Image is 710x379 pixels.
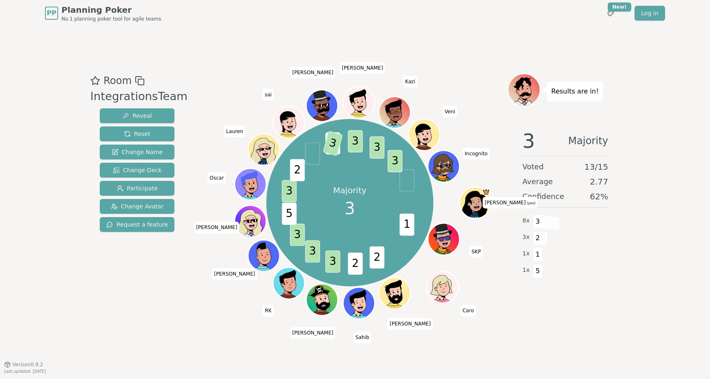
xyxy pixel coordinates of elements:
[290,327,336,339] span: Click to change your name
[100,126,174,141] button: Reset
[482,188,490,196] span: Kate is the host
[590,176,608,187] span: 2.77
[522,131,535,151] span: 3
[340,62,385,74] span: Click to change your name
[290,159,305,182] span: 2
[590,191,608,202] span: 62 %
[345,196,355,221] span: 3
[282,203,297,225] span: 5
[90,88,188,105] div: IntegrationsTeam
[533,215,543,229] span: 3
[522,249,530,258] span: 1 x
[370,246,385,269] span: 2
[333,185,367,196] p: Majority
[533,264,543,278] span: 5
[4,369,46,374] span: Last updated: [DATE]
[522,176,553,187] span: Average
[353,332,371,343] span: Click to change your name
[106,220,168,229] span: Request a feature
[323,131,343,156] span: 3
[212,268,257,280] span: Click to change your name
[100,199,174,214] button: Change Avatar
[584,161,608,173] span: 13 / 15
[348,253,363,275] span: 2
[463,148,490,159] span: Click to change your name
[194,222,240,233] span: Click to change your name
[635,6,665,21] a: Log in
[388,318,433,330] span: Click to change your name
[522,191,564,202] span: Confidence
[117,184,158,192] span: Participate
[290,67,336,78] span: Click to change your name
[90,73,100,88] button: Add as favourite
[469,246,483,257] span: Click to change your name
[608,2,631,12] div: New!
[4,361,43,368] button: Version0.9.2
[12,361,43,368] span: Version 0.9.2
[207,172,226,184] span: Click to change your name
[263,89,274,101] span: Click to change your name
[100,108,174,123] button: Reveal
[522,161,544,173] span: Voted
[526,201,536,205] span: (you)
[522,233,530,242] span: 3 x
[533,231,543,245] span: 2
[482,197,537,208] span: Click to change your name
[124,130,150,138] span: Reset
[388,150,403,173] span: 3
[522,216,530,225] span: 8 x
[348,131,363,153] span: 3
[568,131,608,151] span: Majority
[551,86,599,97] p: Results are in!
[100,145,174,159] button: Change Name
[100,217,174,232] button: Request a feature
[113,166,161,174] span: Change Deck
[326,133,341,155] span: 2
[370,137,385,159] span: 3
[461,188,490,218] button: Click to change your avatar
[47,8,56,18] span: PP
[400,214,414,236] span: 1
[533,248,543,262] span: 1
[306,241,320,263] span: 3
[122,112,152,120] span: Reveal
[522,266,530,275] span: 1 x
[603,6,618,21] button: New!
[442,106,457,117] span: Click to change your name
[263,305,273,316] span: Click to change your name
[100,163,174,178] button: Change Deck
[461,305,476,316] span: Click to change your name
[61,4,161,16] span: Planning Poker
[61,16,161,22] span: No.1 planning poker tool for agile teams
[403,76,418,87] span: Click to change your name
[112,148,162,156] span: Change Name
[103,73,132,88] span: Room
[224,126,245,137] span: Click to change your name
[45,4,161,22] a: PPPlanning PokerNo.1 planning poker tool for agile teams
[282,180,297,203] span: 3
[100,181,174,196] button: Participate
[326,250,341,273] span: 3
[111,202,164,211] span: Change Avatar
[290,224,305,246] span: 3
